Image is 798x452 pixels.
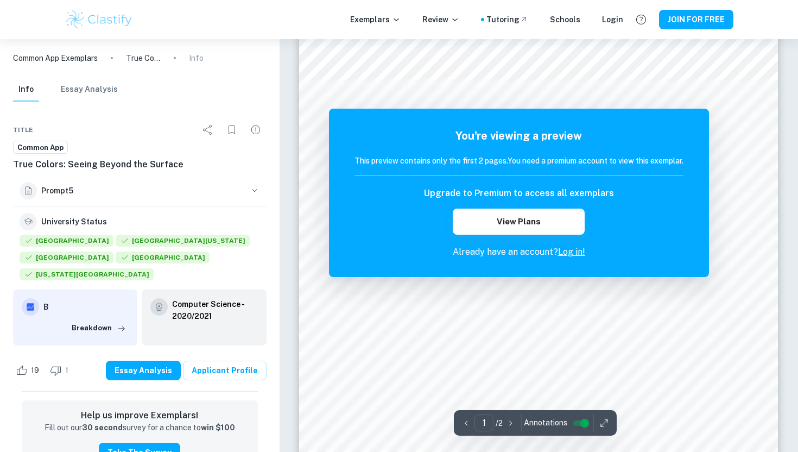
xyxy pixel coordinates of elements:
[116,235,250,247] span: [GEOGRAPHIC_DATA][US_STATE]
[13,362,45,379] div: Like
[183,361,267,380] a: Applicant Profile
[82,423,123,432] strong: 30 second
[197,119,219,141] div: Share
[25,365,45,376] span: 19
[61,78,118,102] button: Essay Analysis
[20,235,113,249] div: Accepted: Brown University
[41,216,107,228] h6: University Status
[550,14,580,26] a: Schools
[116,252,210,263] span: [GEOGRAPHIC_DATA]
[65,9,134,30] img: Clastify logo
[486,14,528,26] a: Tutoring
[422,14,459,26] p: Review
[350,14,401,26] p: Exemplars
[13,175,267,206] button: Prompt5
[354,155,683,167] h6: This preview contains only the first 2 pages. You need a premium account to view this exemplar.
[602,14,623,26] a: Login
[41,185,245,197] h6: Prompt 5
[126,52,161,64] p: True Colors: Seeing Beyond the Surface
[45,422,235,434] p: Fill out our survey for a chance to
[20,252,113,263] span: [GEOGRAPHIC_DATA]
[14,142,67,153] span: Common App
[20,268,154,283] div: Accepted: Florida State University
[201,423,235,432] strong: win $100
[189,52,204,64] p: Info
[13,125,33,135] span: Title
[354,128,683,144] h5: You're viewing a preview
[354,246,683,259] p: Already have an account?
[13,52,98,64] a: Common App Exemplars
[20,235,113,247] span: [GEOGRAPHIC_DATA]
[13,141,68,154] a: Common App
[106,361,181,380] button: Essay Analysis
[496,417,503,429] p: / 2
[172,298,257,322] a: Computer Science - 2020/2021
[13,78,39,102] button: Info
[245,119,267,141] div: Report issue
[659,10,733,29] button: JOIN FOR FREE
[30,409,249,422] h6: Help us improve Exemplars!
[424,187,614,200] h6: Upgrade to Premium to access all exemplars
[453,209,584,235] button: View Plans
[47,362,74,379] div: Dislike
[524,417,567,429] span: Annotations
[116,252,210,266] div: Accepted: University of Miami
[558,247,585,257] a: Log in!
[69,320,129,336] button: Breakdown
[632,10,650,29] button: Help and Feedback
[116,235,250,249] div: Accepted: University of Florida
[20,268,154,280] span: [US_STATE][GEOGRAPHIC_DATA]
[20,252,113,266] div: Accepted: Emory University
[221,119,243,141] div: Bookmark
[43,301,129,313] h6: B
[13,158,267,171] h6: True Colors: Seeing Beyond the Surface
[59,365,74,376] span: 1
